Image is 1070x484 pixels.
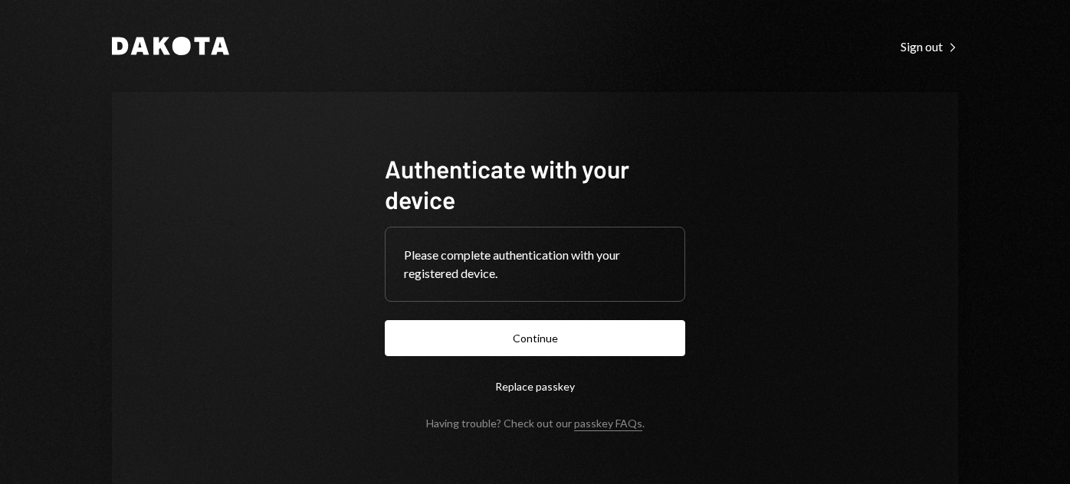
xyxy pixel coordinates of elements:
[901,39,958,54] div: Sign out
[385,320,685,356] button: Continue
[404,246,666,283] div: Please complete authentication with your registered device.
[385,368,685,404] button: Replace passkey
[901,38,958,54] a: Sign out
[426,417,645,430] div: Having trouble? Check out our .
[574,417,642,431] a: passkey FAQs
[385,153,685,214] h1: Authenticate with your device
